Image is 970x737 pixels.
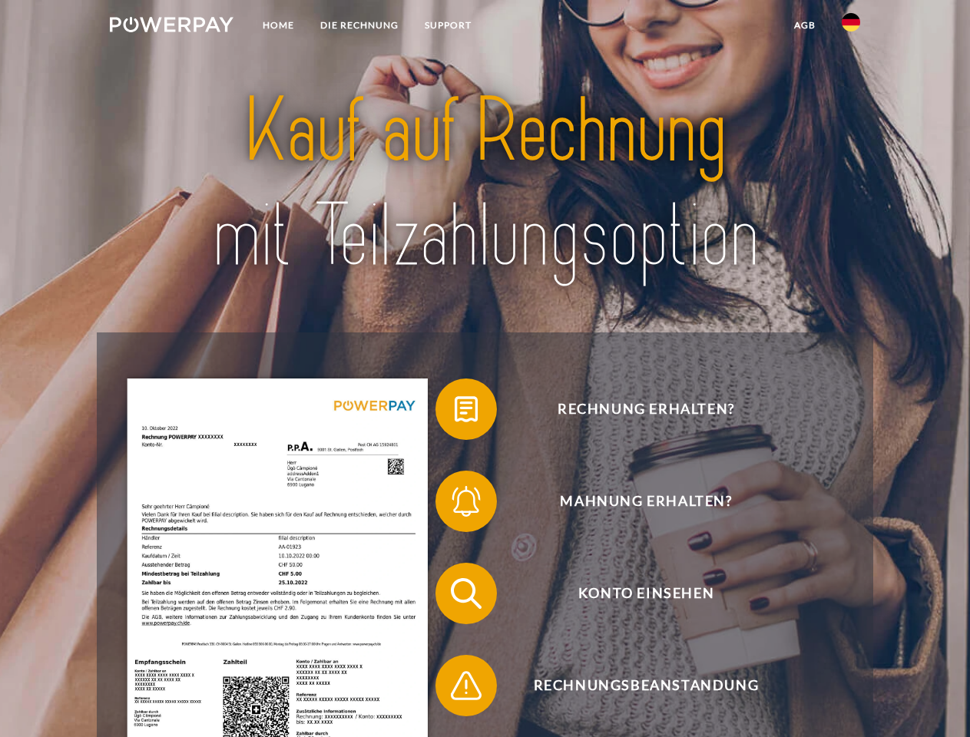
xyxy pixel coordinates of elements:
img: qb_bell.svg [447,482,485,521]
a: Home [250,12,307,39]
img: qb_warning.svg [447,666,485,705]
a: agb [781,12,829,39]
img: logo-powerpay-white.svg [110,17,233,32]
button: Konto einsehen [435,563,835,624]
span: Rechnung erhalten? [458,378,834,440]
button: Rechnung erhalten? [435,378,835,440]
span: Mahnung erhalten? [458,471,834,532]
img: qb_bill.svg [447,390,485,428]
a: SUPPORT [412,12,485,39]
span: Konto einsehen [458,563,834,624]
img: de [842,13,860,31]
img: title-powerpay_de.svg [147,74,823,294]
button: Rechnungsbeanstandung [435,655,835,716]
span: Rechnungsbeanstandung [458,655,834,716]
img: qb_search.svg [447,574,485,613]
button: Mahnung erhalten? [435,471,835,532]
a: DIE RECHNUNG [307,12,412,39]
